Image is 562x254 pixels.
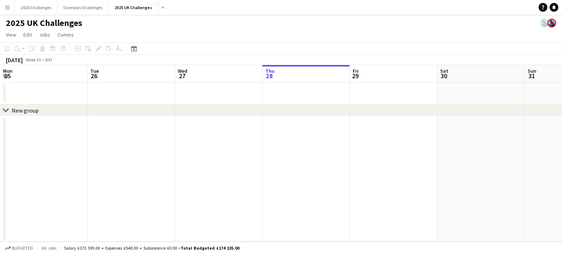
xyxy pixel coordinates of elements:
[24,57,42,62] span: Week 35
[6,56,23,64] div: [DATE]
[55,30,77,39] a: Comms
[89,72,99,80] span: 26
[45,57,53,62] div: BST
[64,245,239,251] div: Salary £173 595.00 + Expenses £540.00 + Subsistence £0.00 =
[528,68,536,74] span: Sun
[90,68,99,74] span: Tue
[39,31,50,38] span: Jobs
[15,0,57,15] button: 2024 Challenges
[4,244,34,252] button: Budgeted
[527,72,536,80] span: 31
[177,72,187,80] span: 27
[440,68,448,74] span: Sat
[3,68,12,74] span: Mon
[2,72,12,80] span: 25
[352,72,359,80] span: 29
[23,31,32,38] span: Edit
[181,245,239,251] span: Total Budgeted £174 135.00
[6,31,16,38] span: View
[12,107,39,114] div: New group
[178,68,187,74] span: Wed
[57,0,109,15] button: Overseas Challenges
[12,246,33,251] span: Budgeted
[439,72,448,80] span: 30
[20,30,35,39] a: Edit
[109,0,158,15] button: 2025 UK Challenges
[264,72,274,80] span: 28
[3,30,19,39] a: View
[540,19,549,27] app-user-avatar: Andy Baker
[265,68,274,74] span: Thu
[40,245,58,251] span: All jobs
[36,30,53,39] a: Jobs
[6,18,82,29] h1: 2025 UK Challenges
[57,31,74,38] span: Comms
[353,68,359,74] span: Fri
[547,19,556,27] app-user-avatar: Andy Baker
